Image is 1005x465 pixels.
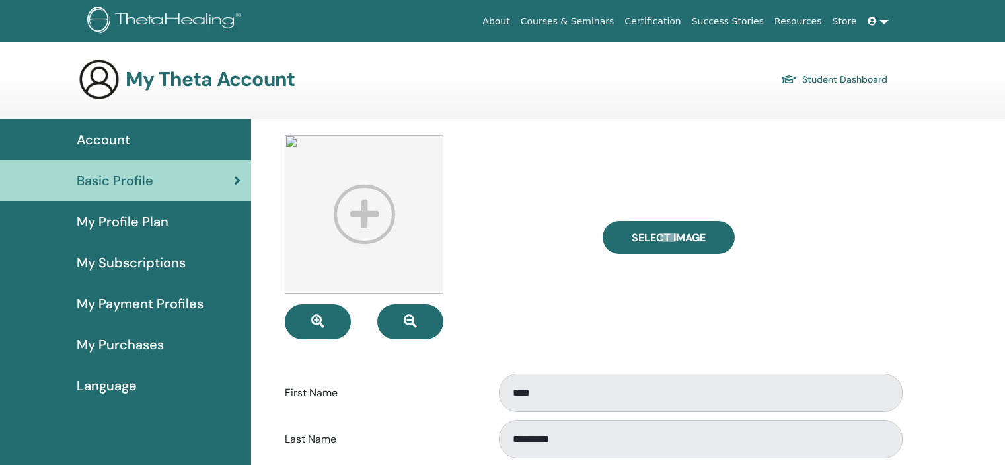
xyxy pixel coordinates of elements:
[515,9,620,34] a: Courses & Seminars
[687,9,769,34] a: Success Stories
[781,74,797,85] img: graduation-cap.svg
[77,171,153,190] span: Basic Profile
[477,9,515,34] a: About
[619,9,686,34] a: Certification
[275,380,486,405] label: First Name
[77,335,164,355] span: My Purchases
[126,67,295,91] h3: My Theta Account
[77,130,130,149] span: Account
[78,58,120,101] img: generic-user-icon.jpg
[275,427,486,452] label: Last Name
[77,376,137,396] span: Language
[769,9,827,34] a: Resources
[77,294,204,314] span: My Payment Profiles
[77,212,168,232] span: My Profile Plan
[660,233,677,242] input: Select Image
[87,7,245,36] img: logo.png
[285,135,443,294] img: profile
[77,253,186,273] span: My Subscriptions
[781,70,887,89] a: Student Dashboard
[827,9,862,34] a: Store
[632,231,706,245] span: Select Image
